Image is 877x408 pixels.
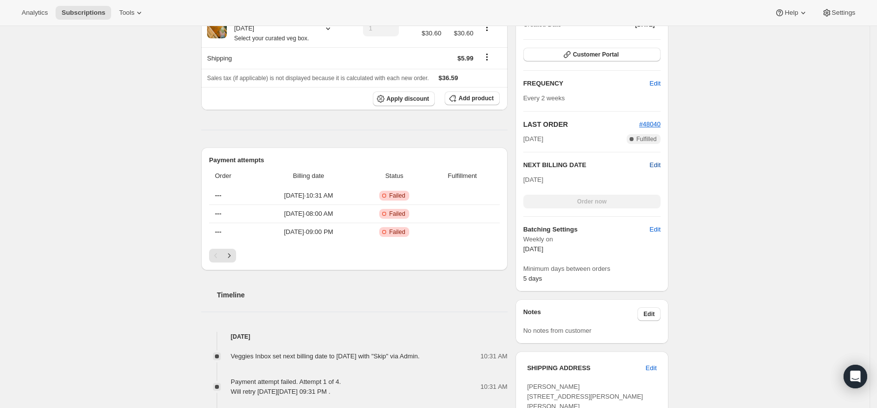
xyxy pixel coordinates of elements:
[650,225,661,234] span: Edit
[844,365,867,388] div: Open Intercom Messenger
[573,51,619,58] span: Customer Portal
[201,47,349,69] th: Shipping
[201,332,508,342] h4: [DATE]
[439,74,458,82] span: $36.59
[523,264,661,274] span: Minimum days between orders
[209,249,500,262] nav: Pagination
[387,95,429,103] span: Apply discount
[523,225,650,234] h6: Batching Settings
[650,160,661,170] button: Edit
[231,352,420,360] span: Veggies Inbox set next billing date to [DATE] with "Skip" via Admin.
[523,307,638,321] h3: Notes
[785,9,798,17] span: Help
[113,6,150,20] button: Tools
[458,94,493,102] span: Add product
[523,327,592,334] span: No notes from customer
[61,9,105,17] span: Subscriptions
[523,94,565,102] span: Every 2 weeks
[832,9,855,17] span: Settings
[646,363,657,373] span: Edit
[523,48,661,61] button: Customer Portal
[222,249,236,262] button: Next
[363,171,425,181] span: Status
[215,228,221,235] span: ---
[479,22,495,33] button: Product actions
[640,360,663,376] button: Edit
[637,307,661,321] button: Edit
[816,6,861,20] button: Settings
[16,6,54,20] button: Analytics
[422,29,441,38] span: $30.60
[644,76,666,91] button: Edit
[22,9,48,17] span: Analytics
[373,91,435,106] button: Apply discount
[644,222,666,237] button: Edit
[769,6,814,20] button: Help
[481,382,508,392] span: 10:31 AM
[523,134,544,144] span: [DATE]
[479,52,495,62] button: Shipping actions
[431,171,494,181] span: Fulfillment
[231,377,341,397] div: Payment attempt failed. Attempt 1 of 4. Will retry [DATE][DATE] 09:31 PM .
[523,275,542,282] span: 5 days
[523,160,650,170] h2: NEXT BILLING DATE
[234,35,309,42] small: Select your curated veg box.
[523,176,544,183] span: [DATE]
[215,192,221,199] span: ---
[260,191,358,201] span: [DATE] · 10:31 AM
[523,119,639,129] h2: LAST ORDER
[209,155,500,165] h2: Payment attempts
[643,310,655,318] span: Edit
[389,210,405,218] span: Failed
[650,79,661,88] span: Edit
[207,75,429,82] span: Sales tax (if applicable) is not displayed because it is calculated with each new order.
[389,228,405,236] span: Failed
[217,290,508,300] h2: Timeline
[523,245,544,253] span: [DATE]
[447,29,473,38] span: $30.60
[639,120,661,128] a: #48040
[260,171,358,181] span: Billing date
[119,9,134,17] span: Tools
[639,119,661,129] button: #48040
[636,135,657,143] span: Fulfilled
[260,227,358,237] span: [DATE] · 09:00 PM
[209,165,257,187] th: Order
[523,79,650,88] h2: FREQUENCY
[56,6,111,20] button: Subscriptions
[389,192,405,200] span: Failed
[215,210,221,217] span: ---
[227,14,315,43] div: Farmers Choice Box - [DATE]
[527,363,646,373] h3: SHIPPING ADDRESS
[523,234,661,244] span: Weekly on
[445,91,499,105] button: Add product
[457,55,474,62] span: $5.99
[260,209,358,219] span: [DATE] · 08:00 AM
[481,351,508,361] span: 10:31 AM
